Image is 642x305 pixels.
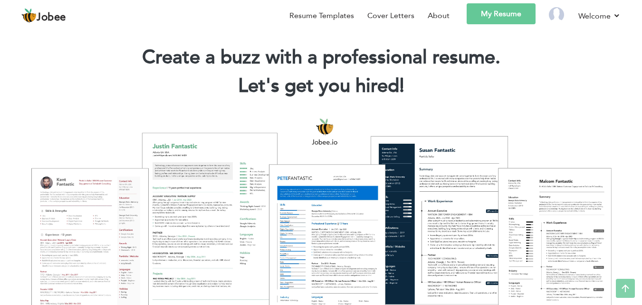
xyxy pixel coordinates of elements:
[400,73,404,99] span: |
[578,10,621,22] a: Welcome
[285,73,404,99] span: get you hired!
[37,12,66,23] span: Jobee
[289,10,354,21] a: Resume Templates
[14,45,628,70] h1: Create a buzz with a professional resume.
[428,10,450,21] a: About
[21,8,37,23] img: jobee.io
[549,7,564,22] img: Profile Img
[467,3,536,24] a: My Resume
[14,74,628,98] h2: Let's
[367,10,414,21] a: Cover Letters
[21,8,66,23] a: Jobee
